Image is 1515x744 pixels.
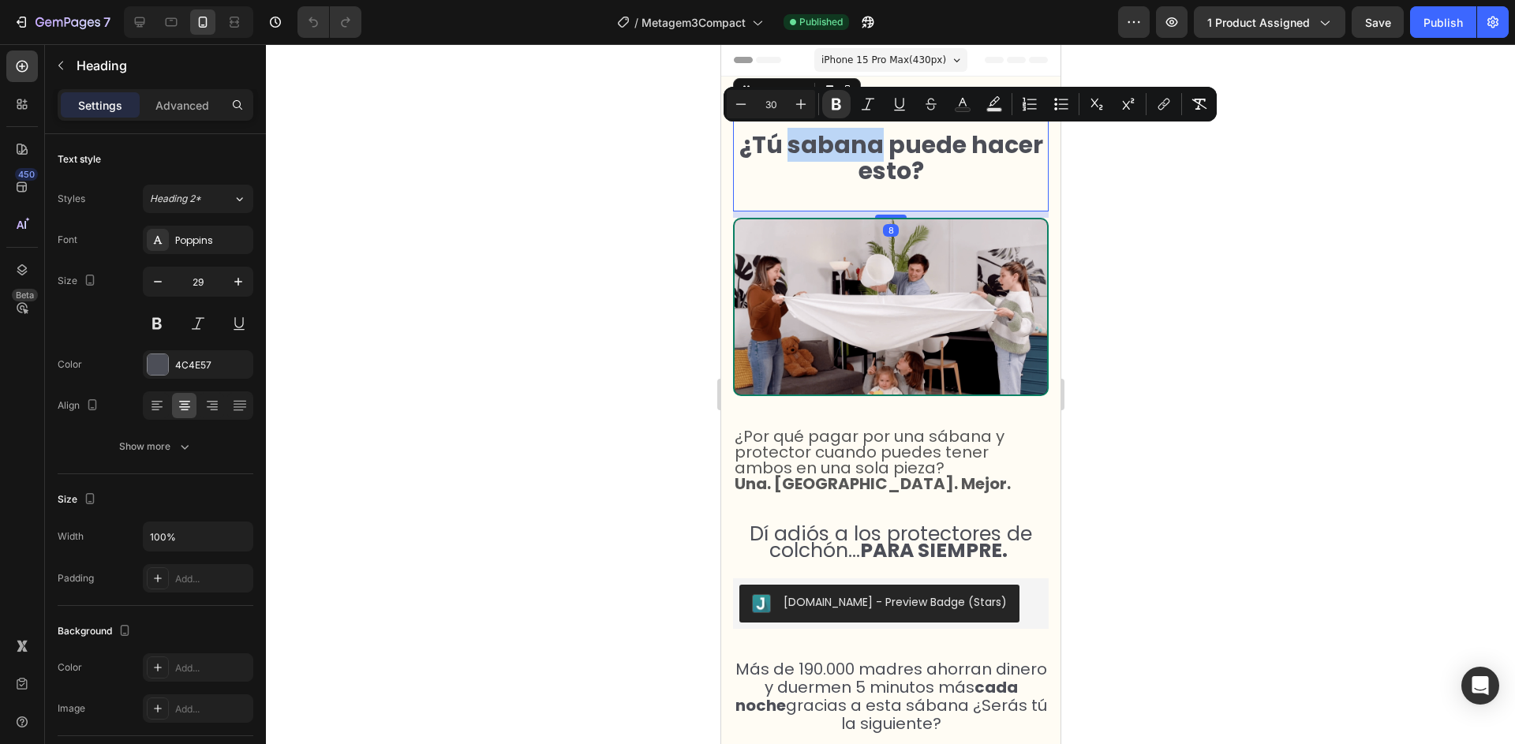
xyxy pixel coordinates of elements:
span: Metagem3Compact [642,14,746,31]
div: Font [58,233,77,247]
span: Heading 2* [150,192,201,206]
div: Text style [58,152,101,166]
div: Size [58,489,99,510]
p: 7 [103,13,110,32]
div: Size [58,271,99,292]
div: Align [58,395,102,417]
span: / [634,14,638,31]
span: Published [799,15,843,29]
span: Save [1365,16,1391,29]
p: Settings [78,97,122,114]
iframe: Design area [721,44,1060,744]
button: 1 product assigned [1194,6,1345,38]
div: Image [58,701,85,716]
div: 450 [15,168,38,181]
p: Heading [77,56,247,75]
div: Add... [175,661,249,675]
div: Color [58,357,82,372]
div: Poppins [175,234,249,248]
div: Padding [58,571,94,585]
div: Undo/Redo [297,6,361,38]
div: Add... [175,702,249,716]
div: Background [58,621,134,642]
div: Open Intercom Messenger [1461,667,1499,705]
div: Editor contextual toolbar [724,87,1217,122]
button: Publish [1410,6,1476,38]
p: Advanced [155,97,209,114]
div: Show more [119,439,193,454]
div: Width [58,529,84,544]
button: Save [1352,6,1404,38]
div: Styles [58,192,85,206]
div: Beta [12,289,38,301]
input: Auto [144,522,252,551]
button: 7 [6,6,118,38]
div: Color [58,660,82,675]
span: 1 product assigned [1207,14,1310,31]
div: 4C4E57 [175,358,249,372]
div: Add... [175,572,249,586]
button: Show more [58,432,253,461]
button: Heading 2* [143,185,253,213]
div: Publish [1423,14,1463,31]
